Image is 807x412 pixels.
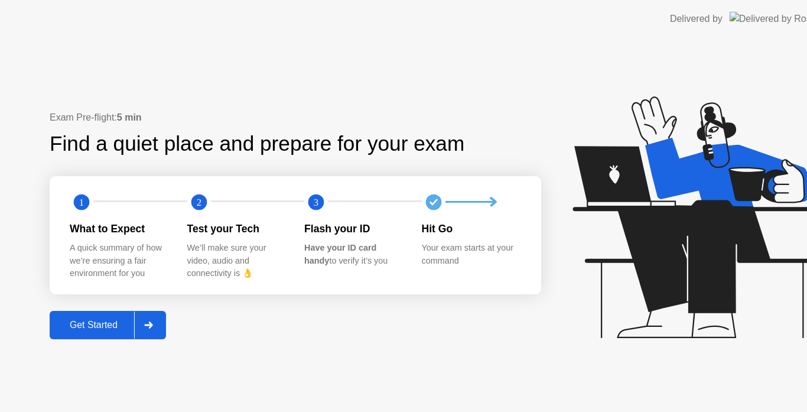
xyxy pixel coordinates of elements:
div: Get Started [53,320,134,330]
div: Flash your ID [304,221,403,236]
text: 2 [196,196,201,207]
div: Delivered by [670,12,723,26]
div: We’ll make sure your video, audio and connectivity is 👌 [187,242,286,280]
text: 3 [314,196,318,207]
div: to verify it’s you [304,242,403,267]
div: Exam Pre-flight: [50,111,541,125]
text: 1 [79,196,84,207]
div: What to Expect [70,221,168,236]
div: Your exam starts at your command [422,242,520,267]
div: Test your Tech [187,221,286,236]
button: Get Started [50,311,166,339]
div: Find a quiet place and prepare for your exam [50,128,466,160]
div: A quick summary of how we’re ensuring a fair environment for you [70,242,168,280]
b: Have your ID card handy [304,243,376,265]
div: Hit Go [422,221,520,236]
b: 5 min [117,112,142,122]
